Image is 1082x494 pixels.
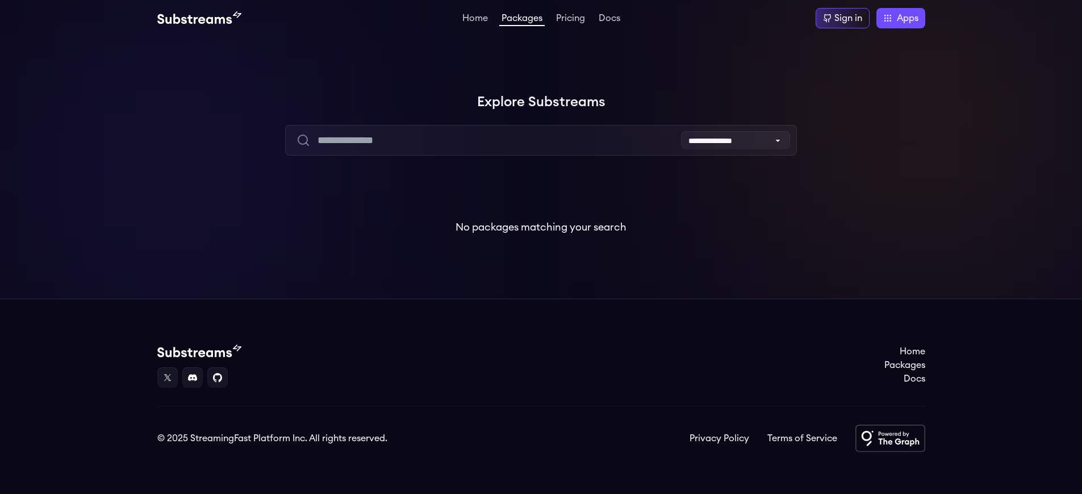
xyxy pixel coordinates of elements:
div: © 2025 StreamingFast Platform Inc. All rights reserved. [157,432,387,445]
h1: Explore Substreams [157,91,925,114]
a: Privacy Policy [690,432,749,445]
p: No packages matching your search [456,219,626,235]
span: Apps [897,11,918,25]
a: Terms of Service [767,432,837,445]
a: Sign in [816,8,870,28]
a: Home [460,14,490,25]
img: Substream's logo [157,345,241,358]
img: Powered by The Graph [855,425,925,452]
img: Substream's logo [157,11,241,25]
a: Packages [499,14,545,26]
a: Docs [596,14,623,25]
a: Docs [884,372,925,386]
a: Packages [884,358,925,372]
a: Pricing [554,14,587,25]
a: Home [884,345,925,358]
div: Sign in [834,11,862,25]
